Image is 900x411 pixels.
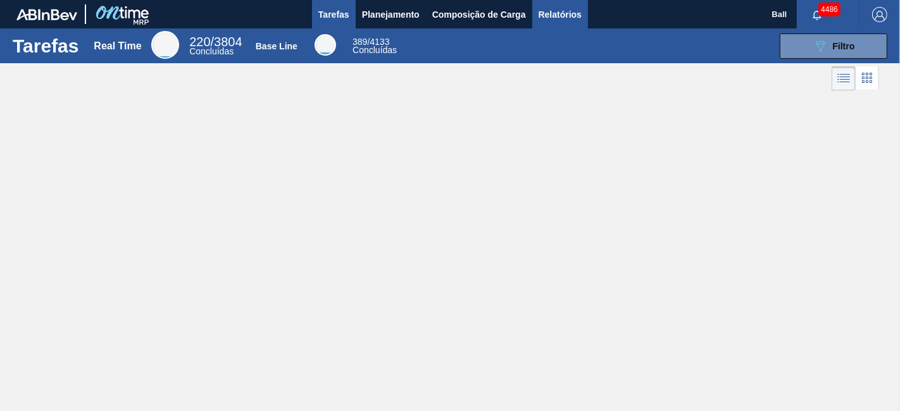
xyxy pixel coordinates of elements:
img: Logout [872,7,887,22]
div: Visão em Lista [832,66,856,90]
div: Visão em Cards [856,66,879,90]
span: Planejamento [362,7,420,22]
div: Base Line [315,34,336,56]
span: 4486 [818,3,841,16]
span: Relatórios [539,7,582,22]
button: Filtro [780,34,887,59]
span: 389 [353,37,367,47]
span: / 4133 [353,37,389,47]
span: 220 [189,35,210,49]
div: Real Time [151,31,179,59]
span: Concluídas [353,45,397,55]
span: Tarefas [318,7,349,22]
button: Notificações [797,6,837,23]
span: Concluídas [189,46,234,56]
span: Filtro [833,41,855,51]
div: Base Line [256,41,297,51]
span: / 3804 [189,35,242,49]
img: TNhmsLtSVTkK8tSr43FrP2fwEKptu5GPRR3wAAAABJRU5ErkJggg== [16,9,77,20]
span: Composição de Carga [432,7,526,22]
h1: Tarefas [13,39,79,53]
div: Real Time [94,40,141,52]
div: Real Time [189,37,242,56]
div: Base Line [353,38,397,54]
